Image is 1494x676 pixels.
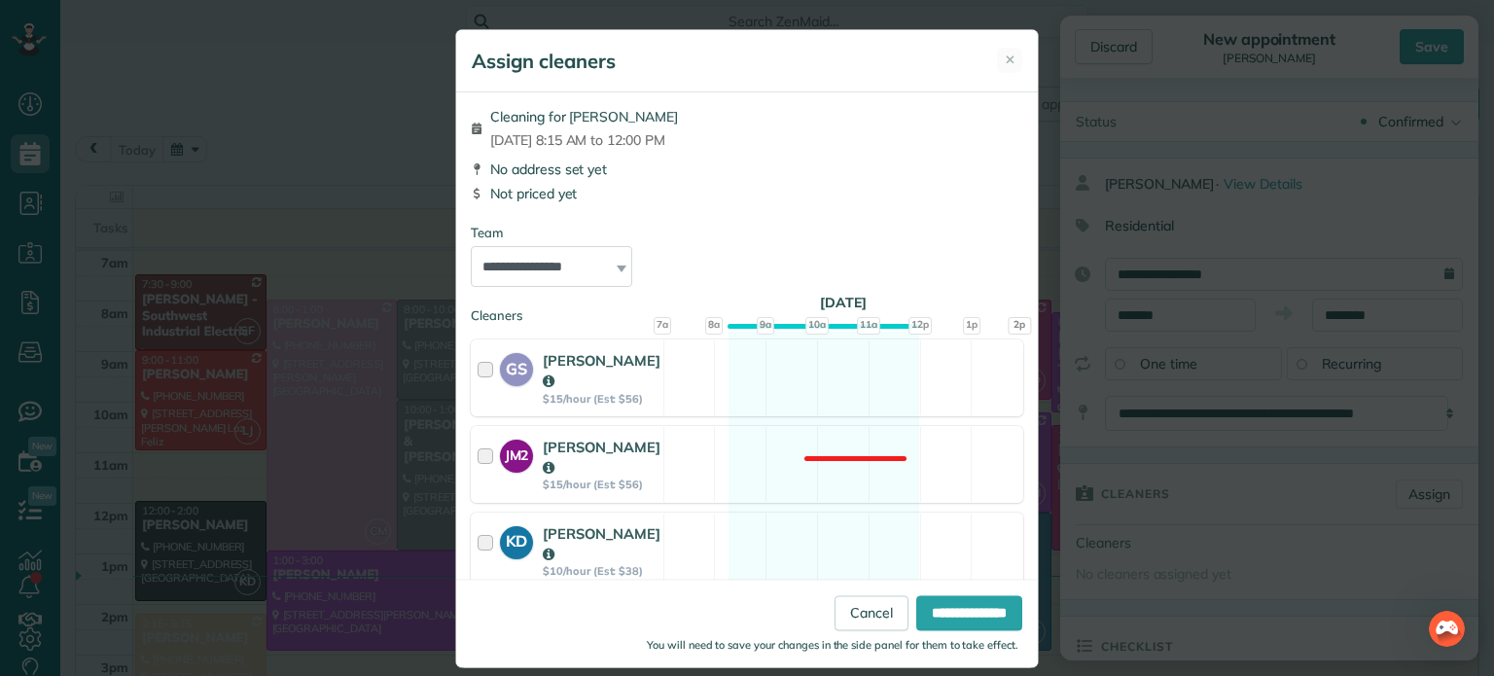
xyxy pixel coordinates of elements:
[543,351,660,390] strong: [PERSON_NAME]
[471,306,1023,312] div: Cleaners
[543,438,660,477] strong: [PERSON_NAME]
[500,440,533,466] strong: JM2
[647,639,1018,653] small: You will need to save your changes in the side panel for them to take effect.
[471,160,1023,179] div: No address set yet
[490,107,678,126] span: Cleaning for [PERSON_NAME]
[471,224,1023,242] div: Team
[543,478,660,491] strong: $15/hour (Est: $56)
[543,524,660,563] strong: [PERSON_NAME]
[1005,51,1015,69] span: ✕
[543,392,660,406] strong: $15/hour (Est: $56)
[471,184,1023,203] div: Not priced yet
[835,596,908,631] a: Cancel
[500,526,533,553] strong: KD
[543,564,660,578] strong: $10/hour (Est: $38)
[500,353,533,380] strong: GS
[472,48,616,75] h5: Assign cleaners
[490,130,678,150] span: [DATE] 8:15 AM to 12:00 PM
